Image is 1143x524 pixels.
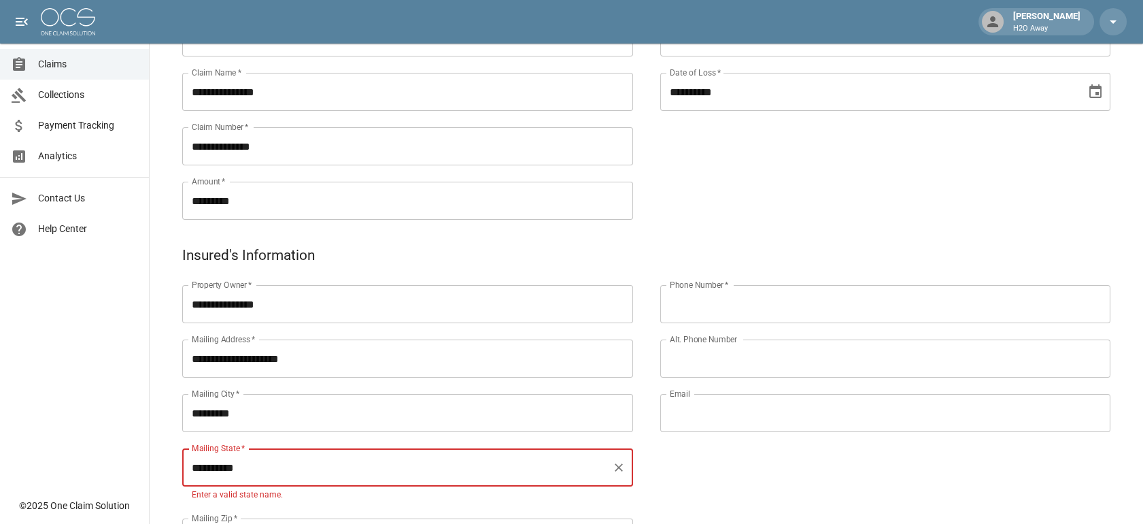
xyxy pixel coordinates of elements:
label: Email [670,388,690,399]
span: Analytics [38,149,138,163]
label: Mailing Zip [192,512,238,524]
label: Property Owner [192,279,252,291]
label: Alt. Phone Number [670,333,737,345]
span: Payment Tracking [38,118,138,133]
p: Enter a valid state name. [192,489,624,502]
span: Claims [38,57,138,71]
button: Clear [609,458,628,477]
div: [PERSON_NAME] [1008,10,1086,34]
div: © 2025 One Claim Solution [19,499,130,512]
label: Mailing Address [192,333,255,345]
label: Mailing State [192,442,245,454]
label: Amount [192,176,226,187]
span: Collections [38,88,138,102]
button: open drawer [8,8,35,35]
span: Contact Us [38,191,138,206]
span: Help Center [38,222,138,236]
img: ocs-logo-white-transparent.png [41,8,95,35]
label: Phone Number [670,279,728,291]
button: Choose date, selected date is Aug 8, 2025 [1082,78,1109,105]
label: Mailing City [192,388,240,399]
p: H2O Away [1013,23,1080,35]
label: Claim Number [192,121,248,133]
label: Date of Loss [670,67,721,78]
label: Claim Name [192,67,241,78]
